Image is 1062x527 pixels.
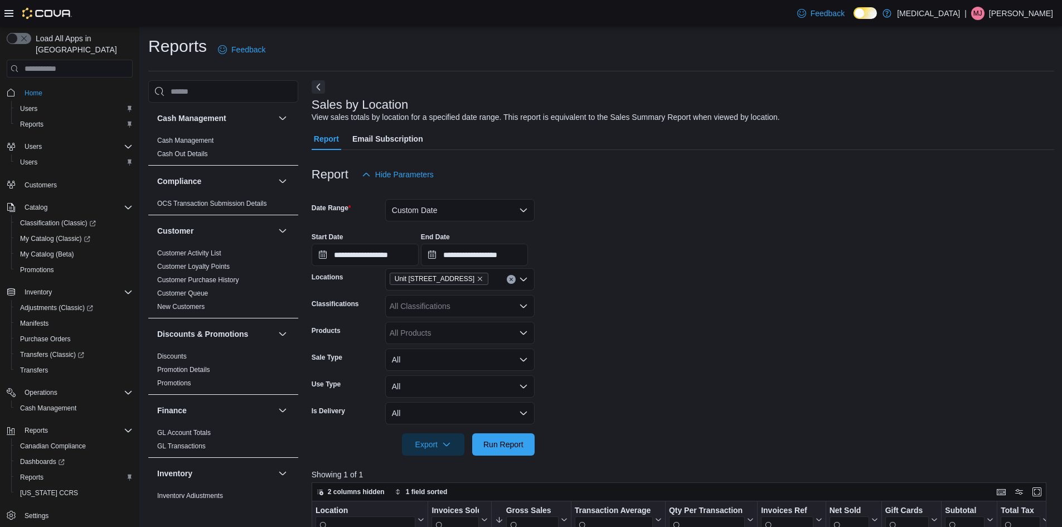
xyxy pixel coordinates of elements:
button: Cash Management [11,400,137,416]
span: Inventory [20,286,133,299]
h3: Report [312,168,348,181]
button: Inventory [157,468,274,479]
button: Inventory [20,286,56,299]
span: Catalog [25,203,47,212]
span: 2 columns hidden [328,487,385,496]
button: Open list of options [519,302,528,311]
h3: Compliance [157,176,201,187]
div: Location [316,506,415,516]
span: Manifests [20,319,49,328]
button: 1 field sorted [390,485,452,499]
button: Canadian Compliance [11,438,137,454]
button: Customers [2,177,137,193]
button: Settings [2,507,137,524]
div: Finance [148,426,298,457]
a: Settings [20,509,53,523]
span: Promotion Details [157,365,210,374]
span: Dark Mode [854,19,854,20]
div: View sales totals by location for a specified date range. This report is equivalent to the Sales ... [312,112,780,123]
span: Transfers (Classic) [16,348,133,361]
button: Customer [276,224,289,238]
span: Load All Apps in [GEOGRAPHIC_DATA] [31,33,133,55]
span: Unit [STREET_ADDRESS] [395,273,474,284]
button: Reports [20,424,52,437]
img: Cova [22,8,72,19]
button: Catalog [20,201,52,214]
button: Run Report [472,433,535,456]
div: Mallory Jonn [971,7,985,20]
span: Cash Management [16,402,133,415]
span: Classification (Classic) [20,219,96,228]
p: | [964,7,967,20]
h3: Discounts & Promotions [157,328,248,340]
span: Manifests [16,317,133,330]
span: New Customers [157,302,205,311]
span: Reports [16,471,133,484]
span: Feedback [811,8,845,19]
div: Discounts & Promotions [148,350,298,394]
a: Cash Out Details [157,150,208,158]
label: Sale Type [312,353,342,362]
span: Export [409,433,458,456]
a: Customer Queue [157,289,208,297]
button: Cash Management [276,112,289,125]
button: Clear input [507,275,516,284]
button: Open list of options [519,328,528,337]
div: Cash Management [148,134,298,165]
button: Customer [157,225,274,236]
h3: Finance [157,405,187,416]
button: Export [402,433,464,456]
div: Customer [148,246,298,318]
span: Run Report [483,439,523,450]
h3: Inventory [157,468,192,479]
p: Showing 1 of 1 [312,469,1054,480]
a: Inventory Adjustments [157,492,223,500]
span: Washington CCRS [16,486,133,500]
a: Canadian Compliance [16,439,90,453]
button: Users [11,154,137,170]
span: Canadian Compliance [16,439,133,453]
span: Users [20,158,37,167]
button: Keyboard shortcuts [995,485,1008,499]
span: Reports [20,424,133,437]
a: Dashboards [16,455,69,468]
button: All [385,349,535,371]
a: New Customers [157,303,205,311]
span: Reports [20,120,43,129]
span: Cash Out Details [157,149,208,158]
a: Transfers (Classic) [16,348,89,361]
button: Cash Management [157,113,274,124]
a: Reports [16,118,48,131]
span: Customer Purchase History [157,275,239,284]
button: Reports [2,423,137,438]
span: Dashboards [16,455,133,468]
button: Home [2,84,137,100]
label: Is Delivery [312,407,345,415]
a: Transfers (Classic) [11,347,137,362]
a: OCS Transaction Submission Details [157,200,267,207]
div: Total Tax [1001,506,1040,516]
button: Manifests [11,316,137,331]
button: Finance [157,405,274,416]
a: Transfers [16,364,52,377]
span: Purchase Orders [16,332,133,346]
label: Products [312,326,341,335]
span: Email Subscription [352,128,423,150]
div: Subtotal [945,506,985,516]
a: Manifests [16,317,53,330]
span: Adjustments (Classic) [20,303,93,312]
button: Transfers [11,362,137,378]
span: Catalog [20,201,133,214]
a: Customers [20,178,61,192]
span: 1 field sorted [406,487,448,496]
p: [PERSON_NAME] [989,7,1053,20]
span: Reports [25,426,48,435]
div: Transaction Average [574,506,652,516]
span: Customers [25,181,57,190]
span: Cash Management [20,404,76,413]
div: Compliance [148,197,298,215]
button: Display options [1012,485,1026,499]
h3: Cash Management [157,113,226,124]
a: Reports [16,471,48,484]
span: GL Transactions [157,442,206,451]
